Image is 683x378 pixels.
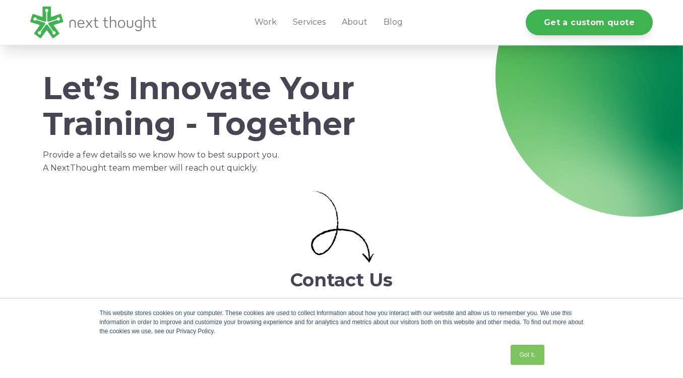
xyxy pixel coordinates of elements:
[30,270,653,290] h2: Contact Us
[100,309,584,336] div: This website stores cookies on your computer. These cookies are used to collect information about...
[511,345,544,365] a: Got it.
[311,191,374,263] img: Small curly arrow
[526,10,653,35] a: Get a custom quote
[30,297,653,310] p: Let's connect about your upcoming project, from adding capacity to your team to producing trainin...
[43,150,279,160] span: Provide a few details so we know how to best support you.
[43,69,355,143] span: Let’s Innovate Your Training - Together
[43,163,258,173] span: A NextThought team member will reach out quickly.
[30,7,156,38] img: LG - NextThought Logo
